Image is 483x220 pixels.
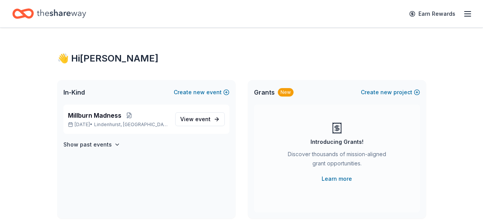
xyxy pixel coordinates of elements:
[322,174,352,183] a: Learn more
[361,88,420,97] button: Createnewproject
[180,115,211,124] span: View
[63,140,120,149] button: Show past events
[68,111,121,120] span: Millburn Madness
[174,88,229,97] button: Createnewevent
[94,122,169,128] span: Lindenhurst, [GEOGRAPHIC_DATA]
[195,116,211,122] span: event
[254,88,275,97] span: Grants
[68,122,169,128] p: [DATE] •
[175,112,225,126] a: View event
[405,7,460,21] a: Earn Rewards
[63,88,85,97] span: In-Kind
[63,140,112,149] h4: Show past events
[57,52,426,65] div: 👋 Hi [PERSON_NAME]
[278,88,294,97] div: New
[310,137,363,147] div: Introducing Grants!
[12,5,86,23] a: Home
[193,88,205,97] span: new
[285,150,389,171] div: Discover thousands of mission-aligned grant opportunities.
[380,88,392,97] span: new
